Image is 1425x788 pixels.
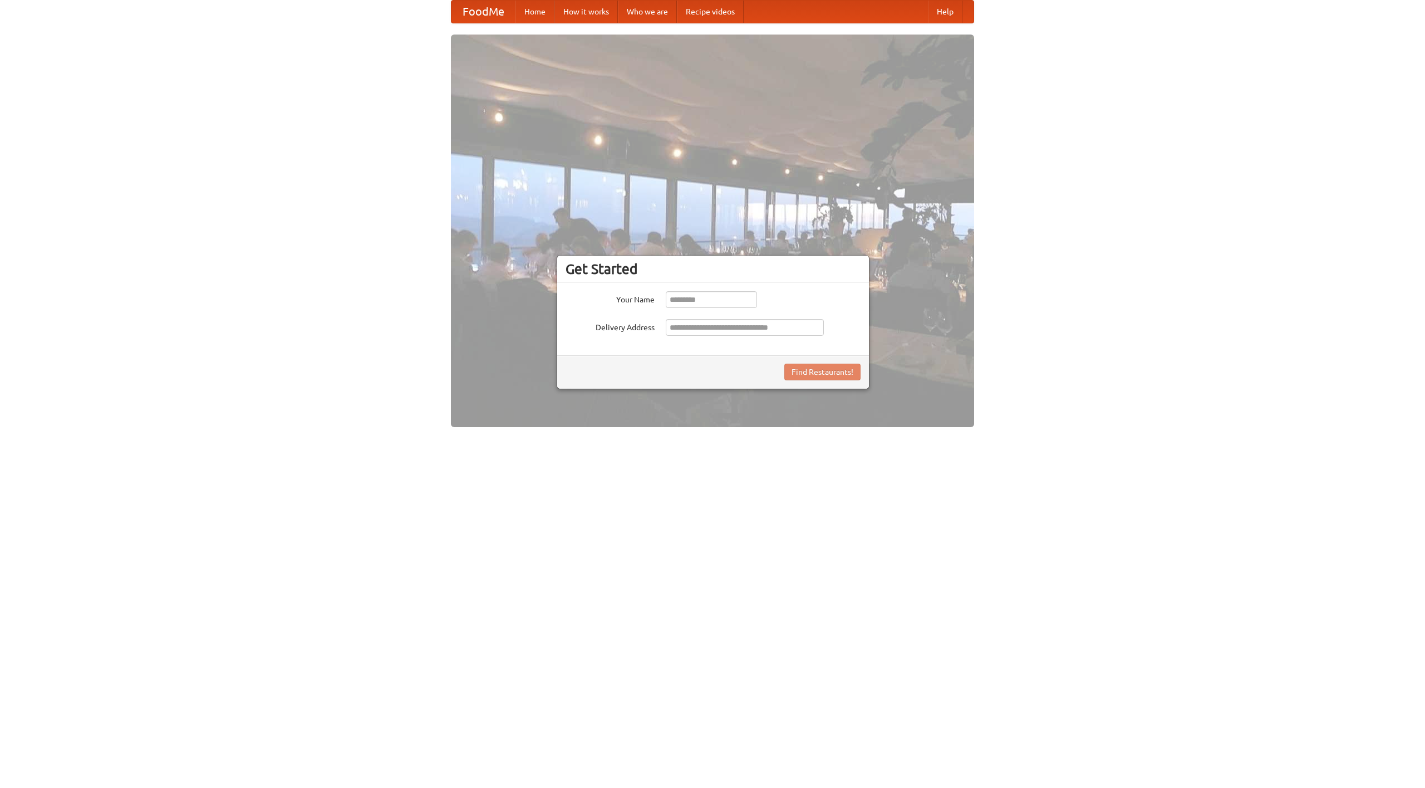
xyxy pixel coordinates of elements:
a: FoodMe [451,1,515,23]
a: Recipe videos [677,1,744,23]
a: Who we are [618,1,677,23]
a: Help [928,1,962,23]
label: Your Name [566,291,655,305]
a: Home [515,1,554,23]
button: Find Restaurants! [784,364,861,380]
a: How it works [554,1,618,23]
label: Delivery Address [566,319,655,333]
h3: Get Started [566,261,861,277]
